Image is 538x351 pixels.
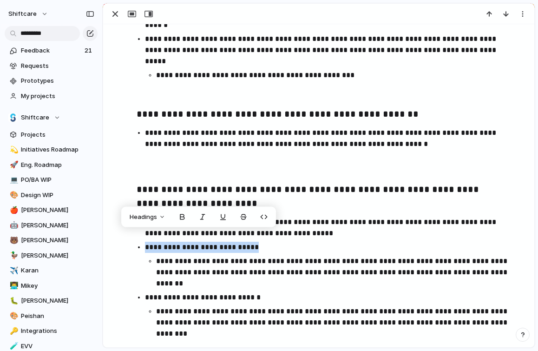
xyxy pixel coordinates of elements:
span: [PERSON_NAME] [21,236,94,245]
button: 🤖 [8,221,18,230]
a: 🔑Integrations [5,324,98,338]
span: Feedback [21,46,82,55]
div: 🚀 [10,159,16,170]
span: PO/BA WIP [21,175,94,185]
div: 🤖 [10,220,16,231]
a: 🐛[PERSON_NAME] [5,294,98,308]
button: 🎨 [8,191,18,200]
button: 🐻 [8,236,18,245]
div: 🎨 [10,190,16,200]
div: 🔑 [10,326,16,337]
div: 🐛 [10,296,16,306]
a: 🐻[PERSON_NAME] [5,233,98,247]
div: ✈️ [10,265,16,276]
a: 👨‍💻Mikey [5,279,98,293]
span: Eng. Roadmap [21,160,94,170]
span: [PERSON_NAME] [21,251,94,260]
a: Prototypes [5,74,98,88]
a: 🤖[PERSON_NAME] [5,219,98,232]
button: Shiftcare [5,111,98,125]
a: Requests [5,59,98,73]
span: Projects [21,130,94,139]
a: 🎨Design WIP [5,188,98,202]
span: Karan [21,266,94,275]
div: 🐻 [10,235,16,246]
span: Mikey [21,281,94,291]
span: 21 [85,46,94,55]
button: 💻 [8,175,18,185]
a: 💻PO/BA WIP [5,173,98,187]
span: Shiftcare [21,113,49,122]
span: [PERSON_NAME] [21,205,94,215]
a: 🍎[PERSON_NAME] [5,203,98,217]
div: 💫 [10,145,16,155]
span: Peishan [21,311,94,321]
button: shiftcare [4,7,53,21]
span: [PERSON_NAME] [21,221,94,230]
a: Projects [5,128,98,142]
button: 💫 [8,145,18,154]
button: 🚀 [8,160,18,170]
button: 🔑 [8,326,18,336]
a: 🦆[PERSON_NAME] [5,249,98,263]
button: 🧪 [8,342,18,351]
button: ✈️ [8,266,18,275]
a: My projects [5,89,98,103]
span: [PERSON_NAME] [21,296,94,305]
button: Headings [124,210,171,225]
a: ✈️Karan [5,264,98,278]
span: EVV [21,342,94,351]
a: 💫Initiatives Roadmap [5,143,98,157]
span: Integrations [21,326,94,336]
span: Headings [130,212,157,222]
button: 🍎 [8,205,18,215]
span: Requests [21,61,94,71]
span: Initiatives Roadmap [21,145,94,154]
button: 👨‍💻 [8,281,18,291]
div: 🦆 [10,250,16,261]
button: 🐛 [8,296,18,305]
button: 🎨 [8,311,18,321]
div: 🍎 [10,205,16,216]
a: Feedback21 [5,44,98,58]
button: 🦆 [8,251,18,260]
div: 👨‍💻 [10,280,16,291]
a: 🚀Eng. Roadmap [5,158,98,172]
span: shiftcare [8,9,37,19]
div: 💻 [10,175,16,185]
span: Design WIP [21,191,94,200]
span: My projects [21,92,94,101]
a: 🎨Peishan [5,309,98,323]
div: 🎨 [10,311,16,321]
span: Prototypes [21,76,94,86]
